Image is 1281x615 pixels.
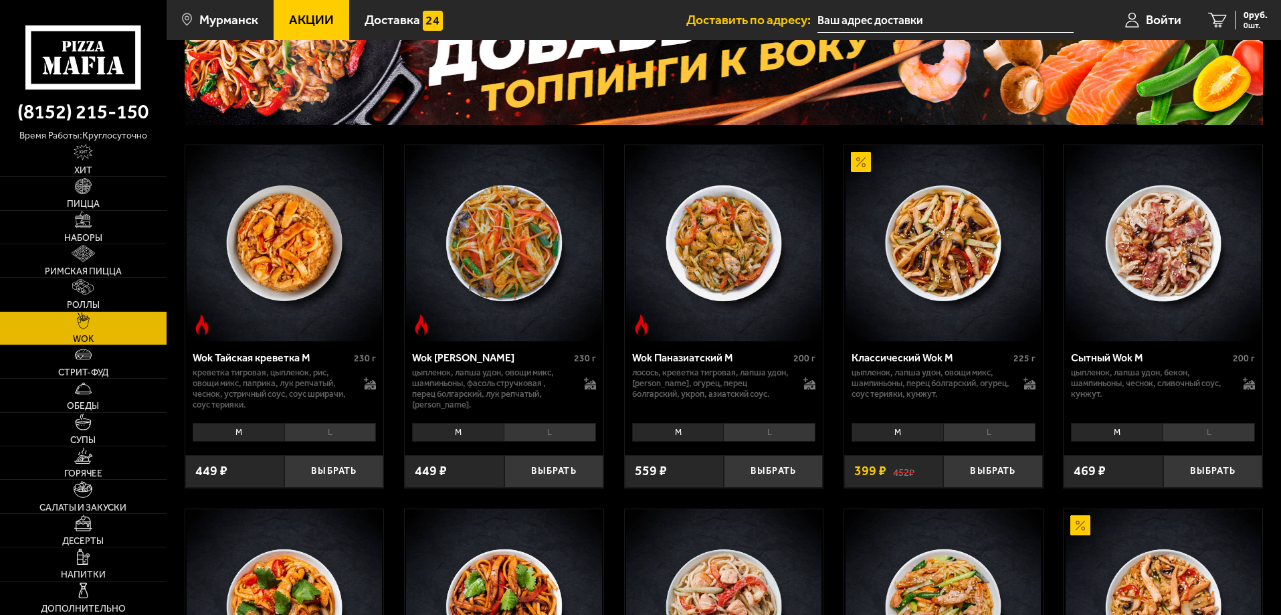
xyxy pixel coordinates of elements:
[412,351,571,364] div: Wok [PERSON_NAME]
[70,436,96,445] span: Супы
[723,423,815,442] li: L
[1233,353,1255,364] span: 200 г
[632,367,791,400] p: лосось, креветка тигровая, лапша удон, [PERSON_NAME], огурец, перец болгарский, укроп, азиатский ...
[1071,351,1229,364] div: Сытный Wok M
[67,199,100,209] span: Пицца
[844,145,1043,341] a: АкционныйКлассический Wok M
[504,423,596,442] li: L
[193,367,351,410] p: креветка тигровая, цыпленок, рис, овощи микс, паприка, лук репчатый, чеснок, устричный соус, соус...
[1163,423,1255,442] li: L
[632,351,791,364] div: Wok Паназиатский M
[195,464,227,478] span: 449 ₽
[67,402,99,411] span: Обеды
[45,267,122,276] span: Римская пицца
[412,367,571,410] p: цыпленок, лапша удон, овощи микс, шампиньоны, фасоль стручковая , перец болгарский, лук репчатый,...
[1070,515,1090,535] img: Акционный
[1244,11,1268,20] span: 0 руб.
[284,455,383,488] button: Выбрать
[943,423,1036,442] li: L
[73,335,94,344] span: WOK
[64,469,102,478] span: Горячее
[854,464,886,478] span: 399 ₽
[193,351,351,364] div: Wok Тайская креветка M
[365,13,420,26] span: Доставка
[1074,464,1106,478] span: 469 ₽
[41,604,126,614] span: Дополнительно
[289,13,334,26] span: Акции
[632,423,724,442] li: M
[625,145,823,341] a: Острое блюдоWok Паназиатский M
[852,423,943,442] li: M
[817,8,1074,33] input: Ваш адрес доставки
[851,152,871,172] img: Акционный
[39,503,126,513] span: Салаты и закуски
[574,353,596,364] span: 230 г
[62,537,104,546] span: Десерты
[193,423,284,442] li: M
[67,300,100,310] span: Роллы
[846,145,1041,341] img: Классический Wok M
[284,423,377,442] li: L
[1071,367,1229,400] p: цыпленок, лапша удон, бекон, шампиньоны, чеснок, сливочный соус, кунжут.
[354,353,376,364] span: 230 г
[1013,353,1036,364] span: 225 г
[1146,13,1181,26] span: Войти
[199,13,258,26] span: Мурманск
[415,464,447,478] span: 449 ₽
[187,145,382,341] img: Wok Тайская креветка M
[686,13,817,26] span: Доставить по адресу:
[58,368,108,377] span: Стрит-фуд
[1066,145,1261,341] img: Сытный Wok M
[406,145,601,341] img: Wok Карри М
[504,455,603,488] button: Выбрать
[852,351,1010,364] div: Классический Wok M
[423,11,443,31] img: 15daf4d41897b9f0e9f617042186c801.svg
[1244,21,1268,29] span: 0 шт.
[626,145,821,341] img: Wok Паназиатский M
[405,145,603,341] a: Острое блюдоWok Карри М
[635,464,667,478] span: 559 ₽
[1071,423,1163,442] li: M
[793,353,815,364] span: 200 г
[852,367,1010,400] p: цыпленок, лапша удон, овощи микс, шампиньоны, перец болгарский, огурец, соус терияки, кунжут.
[943,455,1042,488] button: Выбрать
[1163,455,1262,488] button: Выбрать
[412,423,504,442] li: M
[411,315,431,335] img: Острое блюдо
[185,145,384,341] a: Острое блюдоWok Тайская креветка M
[192,315,212,335] img: Острое блюдо
[74,166,92,175] span: Хит
[61,570,106,580] span: Напитки
[64,234,102,243] span: Наборы
[724,455,823,488] button: Выбрать
[1064,145,1262,341] a: Сытный Wok M
[893,464,914,478] s: 452 ₽
[631,315,652,335] img: Острое блюдо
